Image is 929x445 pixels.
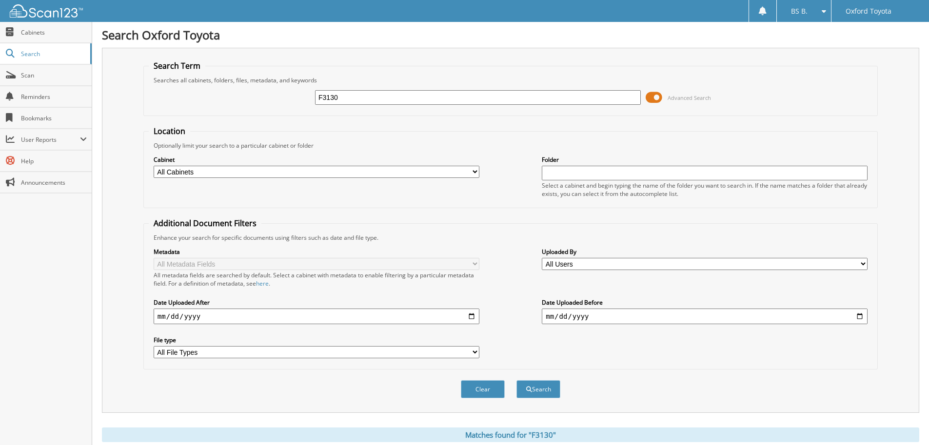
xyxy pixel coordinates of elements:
[102,427,919,442] div: Matches found for "F3130"
[154,309,479,324] input: start
[154,155,479,164] label: Cabinet
[461,380,505,398] button: Clear
[154,298,479,307] label: Date Uploaded After
[791,8,808,14] span: BS B.
[21,93,87,101] span: Reminders
[21,114,87,122] span: Bookmarks
[149,76,872,84] div: Searches all cabinets, folders, files, metadata, and keywords
[516,380,560,398] button: Search
[154,336,479,344] label: File type
[21,28,87,37] span: Cabinets
[846,8,891,14] span: Oxford Toyota
[21,50,85,58] span: Search
[154,248,479,256] label: Metadata
[256,279,269,288] a: here
[21,135,80,144] span: User Reports
[149,126,190,136] legend: Location
[149,141,872,150] div: Optionally limit your search to a particular cabinet or folder
[542,309,868,324] input: end
[21,178,87,187] span: Announcements
[154,271,479,288] div: All metadata fields are searched by default. Select a cabinet with metadata to enable filtering b...
[542,181,868,198] div: Select a cabinet and begin typing the name of the folder you want to search in. If the name match...
[102,27,919,43] h1: Search Oxford Toyota
[668,94,711,101] span: Advanced Search
[21,71,87,79] span: Scan
[149,218,261,229] legend: Additional Document Filters
[21,157,87,165] span: Help
[149,233,872,242] div: Enhance your search for specific documents using filters such as date and file type.
[542,248,868,256] label: Uploaded By
[542,298,868,307] label: Date Uploaded Before
[542,155,868,164] label: Folder
[149,60,205,71] legend: Search Term
[10,4,83,18] img: scan123-logo-white.svg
